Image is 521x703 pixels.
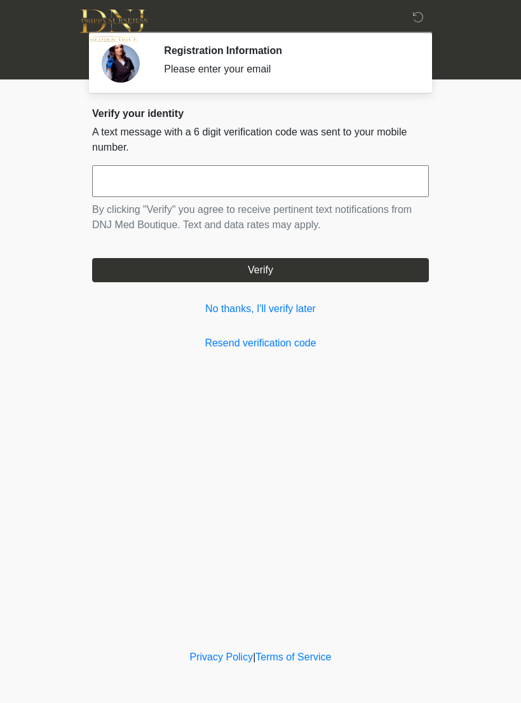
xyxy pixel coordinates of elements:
button: Verify [92,258,429,282]
a: Privacy Policy [190,652,254,662]
img: DNJ Med Boutique Logo [79,10,147,42]
h2: Verify your identity [92,107,429,119]
div: Please enter your email [164,62,410,77]
p: A text message with a 6 digit verification code was sent to your mobile number. [92,125,429,155]
a: No thanks, I'll verify later [92,301,429,317]
a: | [253,652,255,662]
p: By clicking "Verify" you agree to receive pertinent text notifications from DNJ Med Boutique. Tex... [92,202,429,233]
a: Terms of Service [255,652,331,662]
img: Agent Avatar [102,44,140,83]
a: Resend verification code [92,336,429,351]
